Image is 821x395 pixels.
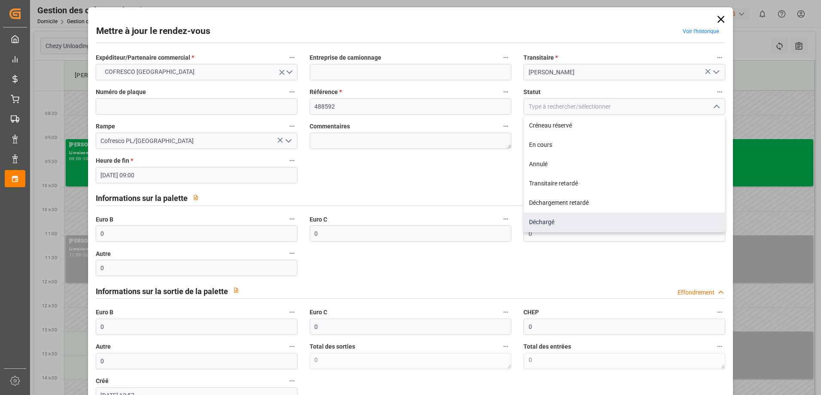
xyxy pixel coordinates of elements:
font: Euro C [310,216,327,223]
font: Total des sorties [310,343,355,350]
button: CHEP [714,307,725,318]
div: Déchargement retardé [524,193,725,213]
button: Total des sorties [500,341,511,352]
div: Effondrement [678,288,715,297]
textarea: 0 [310,353,511,369]
button: Euro B [286,213,298,225]
input: Type à rechercher/sélectionner [96,133,298,149]
font: Total des entrées [523,343,571,350]
div: Annulé [524,155,725,174]
button: Ouvrir le menu [96,64,298,80]
font: Créé [96,377,109,384]
div: Créneau réservé [524,116,725,135]
button: Autre [286,341,298,352]
button: Rampe [286,121,298,132]
font: Expéditeur/Partenaire commercial [96,54,190,61]
button: Numéro de plaque [286,86,298,97]
button: Commentaires [500,121,511,132]
button: Transitaire * [714,52,725,63]
button: Statut [714,86,725,97]
h2: Mettre à jour le rendez-vous [96,24,210,38]
button: Heure de fin * [286,155,298,166]
font: Statut [523,88,541,95]
font: Autre [96,343,111,350]
h2: Informations sur la palette [96,192,188,204]
font: Euro B [96,309,113,316]
button: Ouvrir le menu [709,66,722,79]
span: COFRESCO [GEOGRAPHIC_DATA] [100,67,199,76]
button: Créé [286,375,298,386]
input: JJ-MM-AAAA HH :MM [96,167,298,183]
button: Total des entrées [714,341,725,352]
button: Euro C [500,307,511,318]
font: Référence [310,88,338,95]
textarea: 0 [523,353,725,369]
font: Commentaires [310,123,350,130]
input: Type à rechercher/sélectionner [523,98,725,115]
button: Fermer le menu [709,100,722,113]
h2: Informations sur la sortie de la palette [96,286,228,297]
font: CHEP [523,309,539,316]
button: View description [188,189,204,206]
div: Déchargé [524,213,725,232]
button: View description [228,282,244,298]
font: Euro C [310,309,327,316]
font: Euro B [96,216,113,223]
div: En cours [524,135,725,155]
font: Rampe [96,123,115,130]
button: Ouvrir le menu [281,134,294,148]
font: Heure de fin [96,157,129,164]
button: Autre [286,248,298,259]
font: Transitaire [523,54,554,61]
button: Entreprise de camionnage [500,52,511,63]
button: Expéditeur/Partenaire commercial * [286,52,298,63]
button: Euro C [500,213,511,225]
font: Autre [96,250,111,257]
a: Voir l’historique [683,28,719,34]
font: Numéro de plaque [96,88,146,95]
button: Euro B [286,307,298,318]
font: Entreprise de camionnage [310,54,381,61]
div: Transitaire retardé [524,174,725,193]
button: Référence * [500,86,511,97]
